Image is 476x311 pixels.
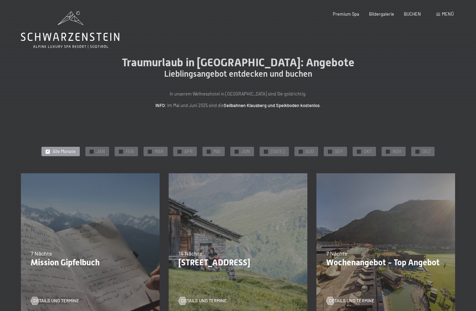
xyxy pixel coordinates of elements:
span: Menü [442,11,454,17]
strong: Seilbahnen Klausberg und Speikboden kostenlos [224,103,320,108]
span: Details und Termine [181,298,227,304]
a: Premium Spa [333,11,359,17]
a: Details und Termine [326,298,375,304]
span: 14 Nächte [178,250,202,257]
a: Details und Termine [31,298,79,304]
span: ✓ [149,150,151,153]
span: APR [184,149,193,155]
span: Lieblingsangebot entdecken und buchen [164,69,312,79]
span: ✓ [178,150,181,153]
span: ✓ [265,150,267,153]
span: ✓ [236,150,238,153]
p: Wochenangebot - Top Angebot [326,258,445,268]
p: In unserem Wellnesshotel in [GEOGRAPHIC_DATA] sind Sie goldrichtig. [99,90,377,97]
span: ✓ [300,150,302,153]
span: ✓ [416,150,419,153]
span: AUG [306,149,314,155]
span: 7 Nächte [326,250,348,257]
span: MAR [155,149,163,155]
span: ✓ [208,150,210,153]
span: DEZ [422,149,430,155]
span: Alle Monate [53,149,76,155]
span: OKT [364,149,372,155]
span: [DATE] [271,149,285,155]
span: Traumurlaub in [GEOGRAPHIC_DATA]: Angebote [122,56,354,69]
p: Mission Gipfelbuch [31,258,150,268]
p: : Im Mai und Juni 2025 sind die . [99,102,377,109]
span: ✓ [47,150,49,153]
span: SEP [335,149,343,155]
span: ✓ [120,150,122,153]
span: MAI [214,149,221,155]
span: ✓ [358,150,360,153]
a: BUCHEN [404,11,421,17]
span: FEB [126,149,134,155]
a: Details und Termine [178,298,227,304]
a: Bildergalerie [369,11,394,17]
p: [STREET_ADDRESS] [178,258,298,268]
span: Details und Termine [329,298,375,304]
span: 7 Nächte [31,250,52,257]
span: JUN [241,149,250,155]
span: NOV [393,149,401,155]
span: ✓ [387,150,389,153]
span: Details und Termine [33,298,79,304]
span: ✓ [329,150,331,153]
span: ✓ [91,150,93,153]
span: JAN [97,149,105,155]
strong: INFO [155,103,165,108]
